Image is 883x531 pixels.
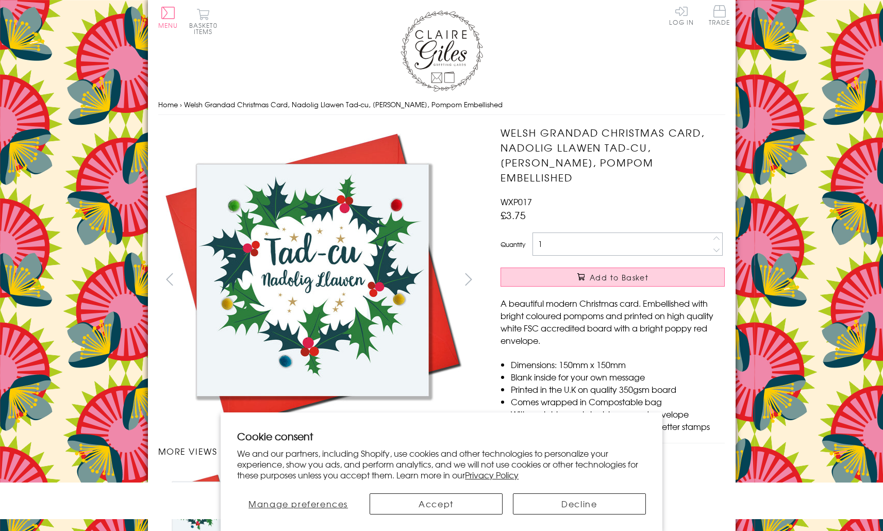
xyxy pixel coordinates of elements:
[501,195,532,208] span: WXP017
[511,371,725,383] li: Blank inside for your own message
[501,240,525,249] label: Quantity
[513,493,646,515] button: Decline
[158,94,725,115] nav: breadcrumbs
[669,5,694,25] a: Log In
[480,125,789,435] img: Welsh Grandad Christmas Card, Nadolig Llawen Tad-cu, Holly, Pompom Embellished
[511,408,725,420] li: With matching sustainable sourced envelope
[511,395,725,408] li: Comes wrapped in Compostable bag
[184,99,503,109] span: Welsh Grandad Christmas Card, Nadolig Llawen Tad-cu, [PERSON_NAME], Pompom Embellished
[158,99,178,109] a: Home
[158,125,467,435] img: Welsh Grandad Christmas Card, Nadolig Llawen Tad-cu, Holly, Pompom Embellished
[501,208,526,222] span: £3.75
[158,7,178,28] button: Menu
[158,445,480,457] h3: More views
[158,268,181,291] button: prev
[370,493,503,515] button: Accept
[237,429,646,443] h2: Cookie consent
[158,21,178,30] span: Menu
[590,272,648,283] span: Add to Basket
[501,297,725,346] p: A beautiful modern Christmas card. Embellished with bright coloured pompoms and printed on high q...
[511,358,725,371] li: Dimensions: 150mm x 150mm
[180,99,182,109] span: ›
[501,125,725,185] h1: Welsh Grandad Christmas Card, Nadolig Llawen Tad-cu, [PERSON_NAME], Pompom Embellished
[237,493,359,515] button: Manage preferences
[709,5,730,25] span: Trade
[511,383,725,395] li: Printed in the U.K on quality 350gsm board
[501,268,725,287] button: Add to Basket
[465,469,519,481] a: Privacy Policy
[401,10,483,92] img: Claire Giles Greetings Cards
[248,497,348,510] span: Manage preferences
[457,268,480,291] button: next
[709,5,730,27] a: Trade
[237,448,646,480] p: We and our partners, including Shopify, use cookies and other technologies to personalize your ex...
[194,21,218,36] span: 0 items
[189,8,218,35] button: Basket0 items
